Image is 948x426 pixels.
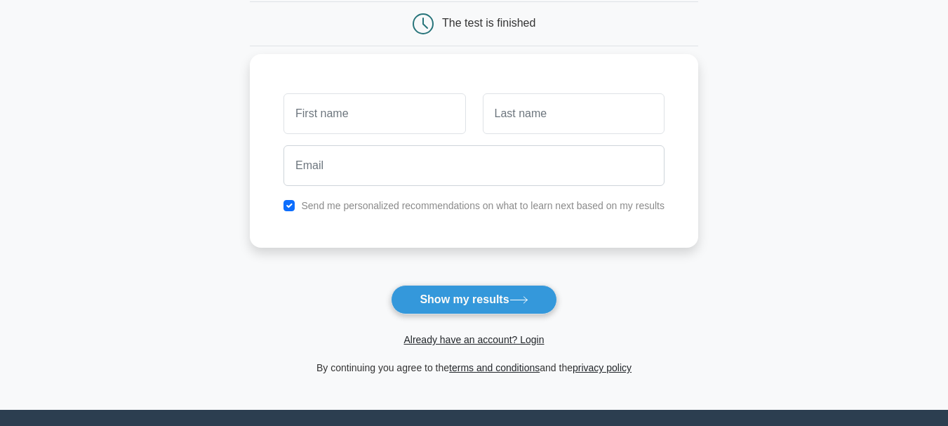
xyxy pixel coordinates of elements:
label: Send me personalized recommendations on what to learn next based on my results [301,200,665,211]
button: Show my results [391,285,556,314]
a: terms and conditions [449,362,540,373]
input: Email [283,145,665,186]
a: privacy policy [573,362,632,373]
input: Last name [483,93,665,134]
div: By continuing you agree to the and the [241,359,707,376]
a: Already have an account? Login [403,334,544,345]
div: The test is finished [442,17,535,29]
input: First name [283,93,465,134]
